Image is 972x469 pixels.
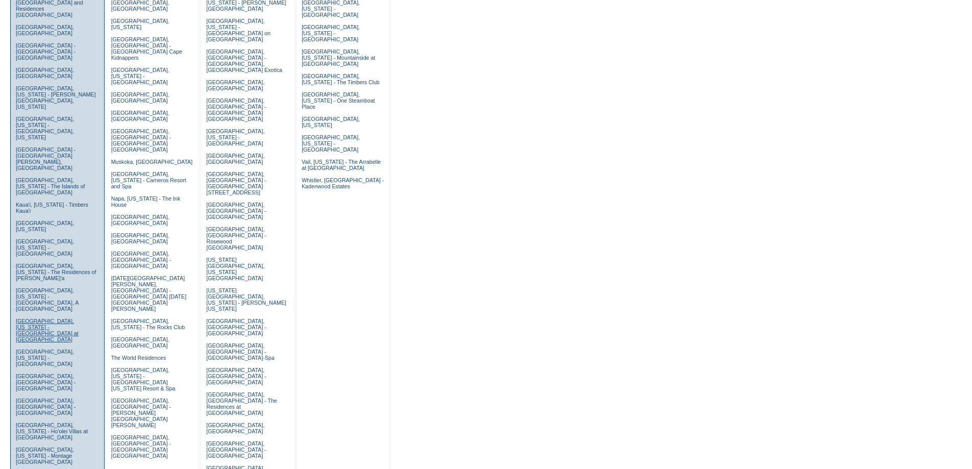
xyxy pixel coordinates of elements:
a: [GEOGRAPHIC_DATA], [US_STATE] [302,116,360,128]
a: [GEOGRAPHIC_DATA], [GEOGRAPHIC_DATA] - The Residences at [GEOGRAPHIC_DATA] [206,391,277,416]
a: [GEOGRAPHIC_DATA], [GEOGRAPHIC_DATA] [206,79,264,91]
a: [US_STATE][GEOGRAPHIC_DATA], [US_STATE][GEOGRAPHIC_DATA] [206,257,264,281]
a: [GEOGRAPHIC_DATA], [US_STATE] - [GEOGRAPHIC_DATA] [302,24,360,42]
a: [GEOGRAPHIC_DATA], [GEOGRAPHIC_DATA] - [GEOGRAPHIC_DATA] [111,251,171,269]
a: Whistler, [GEOGRAPHIC_DATA] - Kadenwood Estates [302,177,384,189]
a: [GEOGRAPHIC_DATA], [US_STATE] - [GEOGRAPHIC_DATA] at [GEOGRAPHIC_DATA] [16,318,79,342]
a: [GEOGRAPHIC_DATA], [US_STATE] - The Residences of [PERSON_NAME]'a [16,263,96,281]
a: [GEOGRAPHIC_DATA], [GEOGRAPHIC_DATA] - [GEOGRAPHIC_DATA] [GEOGRAPHIC_DATA] [206,97,266,122]
a: [GEOGRAPHIC_DATA], [GEOGRAPHIC_DATA] - Rosewood [GEOGRAPHIC_DATA] [206,226,266,251]
a: [GEOGRAPHIC_DATA], [GEOGRAPHIC_DATA] [111,336,169,349]
a: Napa, [US_STATE] - The Ink House [111,195,181,208]
a: [GEOGRAPHIC_DATA], [GEOGRAPHIC_DATA] [111,232,169,244]
a: [GEOGRAPHIC_DATA], [US_STATE] [111,18,169,30]
a: [GEOGRAPHIC_DATA], [GEOGRAPHIC_DATA] - [GEOGRAPHIC_DATA] [16,398,76,416]
a: [GEOGRAPHIC_DATA], [GEOGRAPHIC_DATA] - [GEOGRAPHIC_DATA][STREET_ADDRESS] [206,171,266,195]
a: Kaua'i, [US_STATE] - Timbers Kaua'i [16,202,88,214]
a: [GEOGRAPHIC_DATA] - [GEOGRAPHIC_DATA] - [GEOGRAPHIC_DATA] [16,42,76,61]
a: [GEOGRAPHIC_DATA], [GEOGRAPHIC_DATA] [111,110,169,122]
a: [GEOGRAPHIC_DATA], [US_STATE] - Mountainside at [GEOGRAPHIC_DATA] [302,48,375,67]
a: [GEOGRAPHIC_DATA], [GEOGRAPHIC_DATA] [16,24,74,36]
a: [GEOGRAPHIC_DATA], [GEOGRAPHIC_DATA] - [GEOGRAPHIC_DATA] Cape Kidnappers [111,36,182,61]
a: [GEOGRAPHIC_DATA], [US_STATE] - The Timbers Club [302,73,380,85]
a: [GEOGRAPHIC_DATA], [GEOGRAPHIC_DATA] [16,67,74,79]
a: [DATE][GEOGRAPHIC_DATA][PERSON_NAME], [GEOGRAPHIC_DATA] - [GEOGRAPHIC_DATA] [DATE][GEOGRAPHIC_DAT... [111,275,186,312]
a: [GEOGRAPHIC_DATA], [GEOGRAPHIC_DATA] [111,91,169,104]
a: [GEOGRAPHIC_DATA], [US_STATE] - Montage [GEOGRAPHIC_DATA] [16,447,74,465]
a: [GEOGRAPHIC_DATA], [US_STATE] - Ho'olei Villas at [GEOGRAPHIC_DATA] [16,422,88,440]
a: [GEOGRAPHIC_DATA], [GEOGRAPHIC_DATA] - [GEOGRAPHIC_DATA] [206,318,266,336]
a: [GEOGRAPHIC_DATA], [GEOGRAPHIC_DATA] - [GEOGRAPHIC_DATA] [GEOGRAPHIC_DATA] [111,434,171,459]
a: Vail, [US_STATE] - The Arrabelle at [GEOGRAPHIC_DATA] [302,159,381,171]
a: [GEOGRAPHIC_DATA], [GEOGRAPHIC_DATA] - [GEOGRAPHIC_DATA] [206,440,266,459]
a: [GEOGRAPHIC_DATA], [GEOGRAPHIC_DATA] - [GEOGRAPHIC_DATA] [206,367,266,385]
a: [GEOGRAPHIC_DATA], [GEOGRAPHIC_DATA] - [GEOGRAPHIC_DATA] [16,373,76,391]
a: [GEOGRAPHIC_DATA], [US_STATE] - The Islands of [GEOGRAPHIC_DATA] [16,177,85,195]
a: [GEOGRAPHIC_DATA], [US_STATE] - Carneros Resort and Spa [111,171,186,189]
a: [GEOGRAPHIC_DATA], [US_STATE] - [GEOGRAPHIC_DATA], A [GEOGRAPHIC_DATA] [16,287,79,312]
a: [GEOGRAPHIC_DATA], [GEOGRAPHIC_DATA] - [GEOGRAPHIC_DATA] [GEOGRAPHIC_DATA] [111,128,171,153]
a: [GEOGRAPHIC_DATA], [US_STATE] - [GEOGRAPHIC_DATA] [206,128,264,146]
a: [GEOGRAPHIC_DATA], [US_STATE] - [GEOGRAPHIC_DATA] [302,134,360,153]
a: [GEOGRAPHIC_DATA], [US_STATE] - [GEOGRAPHIC_DATA], [US_STATE] [16,116,74,140]
a: [GEOGRAPHIC_DATA], [US_STATE] - [GEOGRAPHIC_DATA] [111,67,169,85]
a: [GEOGRAPHIC_DATA], [US_STATE] - [GEOGRAPHIC_DATA] [16,349,74,367]
a: [GEOGRAPHIC_DATA], [US_STATE] - [GEOGRAPHIC_DATA] [16,238,74,257]
a: [GEOGRAPHIC_DATA], [US_STATE] - [PERSON_NAME][GEOGRAPHIC_DATA], [US_STATE] [16,85,96,110]
a: [US_STATE][GEOGRAPHIC_DATA], [US_STATE] - [PERSON_NAME] [US_STATE] [206,287,286,312]
a: [GEOGRAPHIC_DATA], [GEOGRAPHIC_DATA] [206,422,264,434]
a: [GEOGRAPHIC_DATA], [GEOGRAPHIC_DATA] - [GEOGRAPHIC_DATA]-Spa [206,342,274,361]
a: [GEOGRAPHIC_DATA] - [GEOGRAPHIC_DATA][PERSON_NAME], [GEOGRAPHIC_DATA] [16,146,76,171]
a: [GEOGRAPHIC_DATA], [GEOGRAPHIC_DATA] [206,153,264,165]
a: [GEOGRAPHIC_DATA], [US_STATE] - The Rocks Club [111,318,185,330]
a: [GEOGRAPHIC_DATA], [US_STATE] - One Steamboat Place [302,91,375,110]
a: [GEOGRAPHIC_DATA], [US_STATE] - [GEOGRAPHIC_DATA] [US_STATE] Resort & Spa [111,367,176,391]
a: [GEOGRAPHIC_DATA], [GEOGRAPHIC_DATA] [111,214,169,226]
a: [GEOGRAPHIC_DATA], [US_STATE] [16,220,74,232]
a: The World Residences [111,355,166,361]
a: [GEOGRAPHIC_DATA], [GEOGRAPHIC_DATA] - [PERSON_NAME][GEOGRAPHIC_DATA][PERSON_NAME] [111,398,171,428]
a: [GEOGRAPHIC_DATA], [US_STATE] - [GEOGRAPHIC_DATA] on [GEOGRAPHIC_DATA] [206,18,270,42]
a: [GEOGRAPHIC_DATA], [GEOGRAPHIC_DATA] - [GEOGRAPHIC_DATA], [GEOGRAPHIC_DATA] Exotica [206,48,282,73]
a: Muskoka, [GEOGRAPHIC_DATA] [111,159,192,165]
a: [GEOGRAPHIC_DATA], [GEOGRAPHIC_DATA] - [GEOGRAPHIC_DATA] [206,202,266,220]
